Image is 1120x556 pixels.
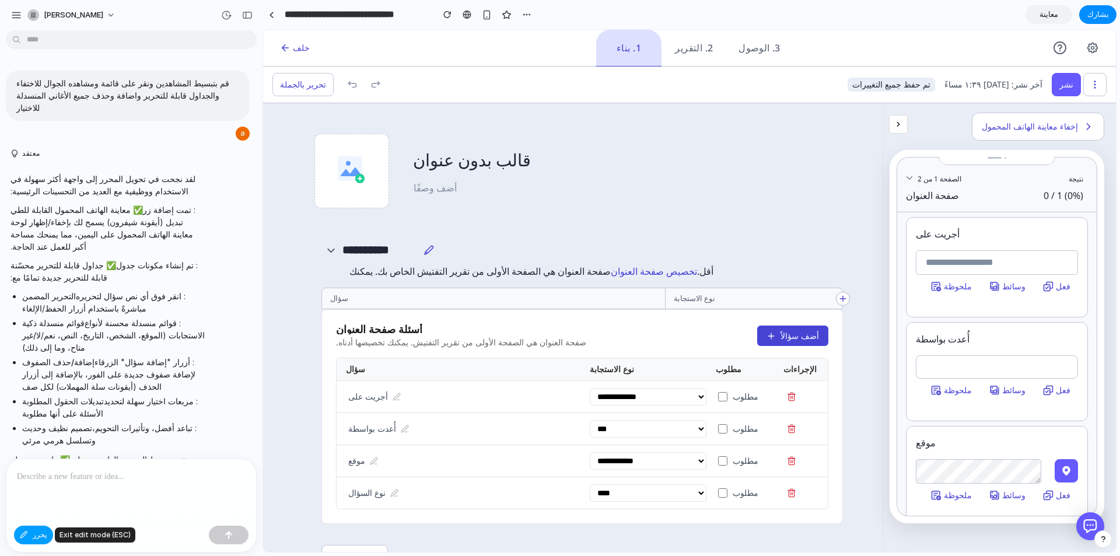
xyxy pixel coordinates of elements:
button: تحرير بالجملة [9,43,71,67]
input: مطلوب [455,362,464,372]
font: وسائط [739,251,762,262]
font: نتيجة [806,144,820,154]
button: [PERSON_NAME] [23,6,121,25]
font: 1. بناء [353,12,378,25]
font: قم بتبسيط المشاهدين ونقر على قائمة ومشاهده الجوال للاختفاء والجداول قابلة للتحرير واضافة وحذف جمي... [16,78,229,113]
input: مطلوب [455,394,464,404]
font: مطلوب [470,393,495,404]
font: أضف سؤالاً [517,300,556,312]
font: تصميم نظيف وحديث [22,423,92,433]
font: خلف [30,12,47,23]
div: أضف وصفًا [145,148,199,168]
button: حذف الصف [520,391,537,407]
font: يشارك [1087,9,1109,19]
font: ملحوظة [681,251,709,262]
font: أسئلة صفحة العنوان [73,292,159,306]
font: : تمت إضافة زر تبديل (أيقونة شيفرون) يسمح لك بإخفاء/إظهار لوحة معاينة الهاتف المحمول على اليمين، ... [10,205,195,251]
div: Exit edit mode (ESC) [55,527,135,543]
button: إضافة جديد [58,515,125,538]
font: الصفحة 1 من 2 [654,144,698,154]
font: سؤال [67,263,85,274]
font: وسائط [739,460,762,471]
button: حذف الصف [520,455,537,471]
font: أجريت على [85,361,125,372]
font: تبديلات الحقول المطلوبة [22,396,104,406]
font: 2. التقرير [412,12,450,25]
a: معاينة [1025,5,1072,24]
input: مطلوب [455,426,464,436]
font: موقع [85,425,102,436]
font: فعل [793,460,807,471]
font: : تباعد أفضل، وتأثيرات التحويم، وتسلسل هرمي مرئي [22,423,197,445]
font: لقد نجحت في تحويل المحرر إلى واجهة أكثر سهولة في الاستخدام ووظيفية مع العديد من التحسينات الرئيسية: [10,174,195,196]
font: قالب بدون عنوان [150,118,268,141]
font: نوع الاستجابة [411,263,452,274]
font: ✅ معاينة الهاتف المحمول القابلة للطي [10,205,143,215]
font: فعل [793,251,807,262]
font: 0 / 1 (0%) [780,159,820,172]
button: خلف [9,6,54,30]
font: إضافة جديد [79,521,117,532]
input: مطلوب [455,459,464,468]
button: فعل [772,349,815,372]
font: ملحوظة [681,355,709,366]
font: تحرير بالجملة [17,49,63,60]
font: مطلوب [470,457,495,468]
font: مطلوب [470,361,495,372]
button: ملحوظة [660,454,716,477]
font: إخفاء معاينة الهاتف المحمول [719,91,815,102]
font: ✅ واجهة مبسطة [10,454,70,464]
font: نشر [796,49,810,60]
font: ملحوظة [681,460,709,471]
font: أُعدت بواسطة [653,303,706,316]
font: إضافة/حذف الصفوف [22,357,94,367]
font: مطلوب [470,425,495,436]
button: ملحوظة [660,245,716,268]
font: أقل. [434,235,450,248]
button: يشارك [1079,5,1116,24]
font: تخصيص صفحة العنوان [348,235,434,248]
font: أُعدت بواسطة [85,393,133,404]
font: يحرر [33,530,47,539]
font: [PERSON_NAME] [44,10,103,19]
button: وسائط [719,351,770,370]
font: نوع السؤال [85,457,123,468]
button: فعل [772,245,815,268]
button: إخفاء معاينة الهاتف المحمول [709,83,841,111]
font: 3. الوصول [475,12,517,25]
button: إخفاء معاينة الهاتف المحمول [626,85,645,104]
font: أجريت على [653,198,696,211]
font: صفحة العنوان هي الصفحة الأولى من تقرير التفتيش. يمكنك تخصيصها أدناه. [73,307,323,318]
font: : تم تبسيط التصميم العام مع تنظيم أفضل ومسافات أنظف وتفاعلات أكثر سهولة في الاستخدام. [10,454,185,489]
font: : انقر فوق أي نص سؤال لتحريره مباشرةً باستخدام أزرار الحفظ/الإلغاء [22,291,185,313]
font: سؤال [83,334,102,345]
font: قوائم منسدلة ذكية [22,318,85,328]
button: حذف الصف [520,423,537,439]
button: أضف سؤالاً [494,296,565,316]
button: فعل [772,454,815,477]
button: يحرر [14,526,53,544]
button: وسائط [719,247,770,266]
font: صفحة العنوان [643,159,696,172]
font: نوع الاستجابة [327,334,371,345]
div: قالب بدون عنوان [145,114,278,146]
font: : قوائم منسدلة محسنة لأنواع الاستجابات (الموقع، الشخص، التاريخ، النص، نعم/لا/غير متاح، وما إلى ذلك) [22,318,205,352]
font: أضف وصفًا [150,152,194,165]
font: تم حفظ جميع التغييرات [589,49,667,60]
font: : أزرار "إضافة سؤال" الزرقاء لإضافة صفوف جديدة على الفور، بالإضافة إلى أزرار الحذف (أيقونات سلة ا... [22,357,195,391]
font: معاينة [1039,9,1058,19]
font: ✅ جداول قابلة للتحرير محسّنة [10,260,116,270]
font: صفحة العنوان هي الصفحة الأولى من تقرير التفتيش الخاص بك. يمكنك [86,235,348,248]
font: فعل [793,355,807,366]
font: وسائط [739,355,762,366]
button: ملحوظة [660,349,716,372]
button: حذف الصف [520,359,537,375]
font: الإجراءات [520,334,554,345]
button: نشر [789,43,818,67]
button: وسائط [719,456,770,475]
font: : مربعات اختيار سهلة لتحديد الأسئلة على أنها مطلوبة [22,396,198,418]
font: موقع [653,407,673,419]
font: مطلوب [453,334,478,345]
font: التحرير المضمن [22,291,76,301]
font: آخر نشر: [DATE] ١:٣٩ مساءً [681,49,779,60]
